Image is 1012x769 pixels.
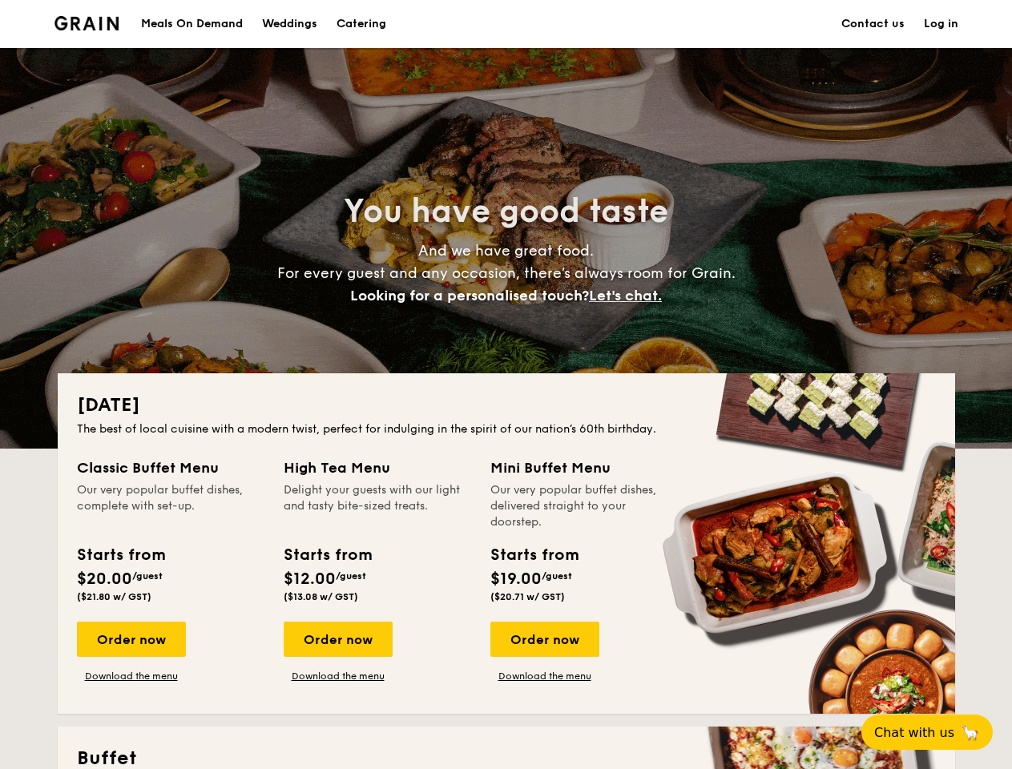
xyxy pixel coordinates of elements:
span: ($20.71 w/ GST) [490,591,565,602]
div: The best of local cuisine with a modern twist, perfect for indulging in the spirit of our nation’... [77,421,936,437]
span: Let's chat. [589,287,662,304]
div: Classic Buffet Menu [77,457,264,479]
span: And we have great food. For every guest and any occasion, there’s always room for Grain. [277,242,736,304]
div: Mini Buffet Menu [490,457,678,479]
div: Starts from [77,543,164,567]
a: Download the menu [284,670,393,682]
div: Order now [284,622,393,657]
div: Our very popular buffet dishes, delivered straight to your doorstep. [490,482,678,530]
div: Starts from [284,543,371,567]
div: Starts from [490,543,578,567]
div: Our very popular buffet dishes, complete with set-up. [77,482,264,530]
img: Grain [54,16,119,30]
a: Download the menu [490,670,599,682]
a: Logotype [54,16,119,30]
div: Order now [77,622,186,657]
span: Chat with us [874,725,954,740]
div: High Tea Menu [284,457,471,479]
span: ($13.08 w/ GST) [284,591,358,602]
button: Chat with us🦙 [861,715,993,750]
span: $20.00 [77,570,132,589]
div: Order now [490,622,599,657]
span: 🦙 [961,723,980,742]
div: Delight your guests with our light and tasty bite-sized treats. [284,482,471,530]
span: /guest [132,570,163,582]
span: /guest [542,570,572,582]
span: ($21.80 w/ GST) [77,591,151,602]
span: $12.00 [284,570,336,589]
span: You have good taste [344,192,668,231]
span: $19.00 [490,570,542,589]
span: /guest [336,570,366,582]
span: Looking for a personalised touch? [350,287,589,304]
a: Download the menu [77,670,186,682]
h2: [DATE] [77,393,936,418]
